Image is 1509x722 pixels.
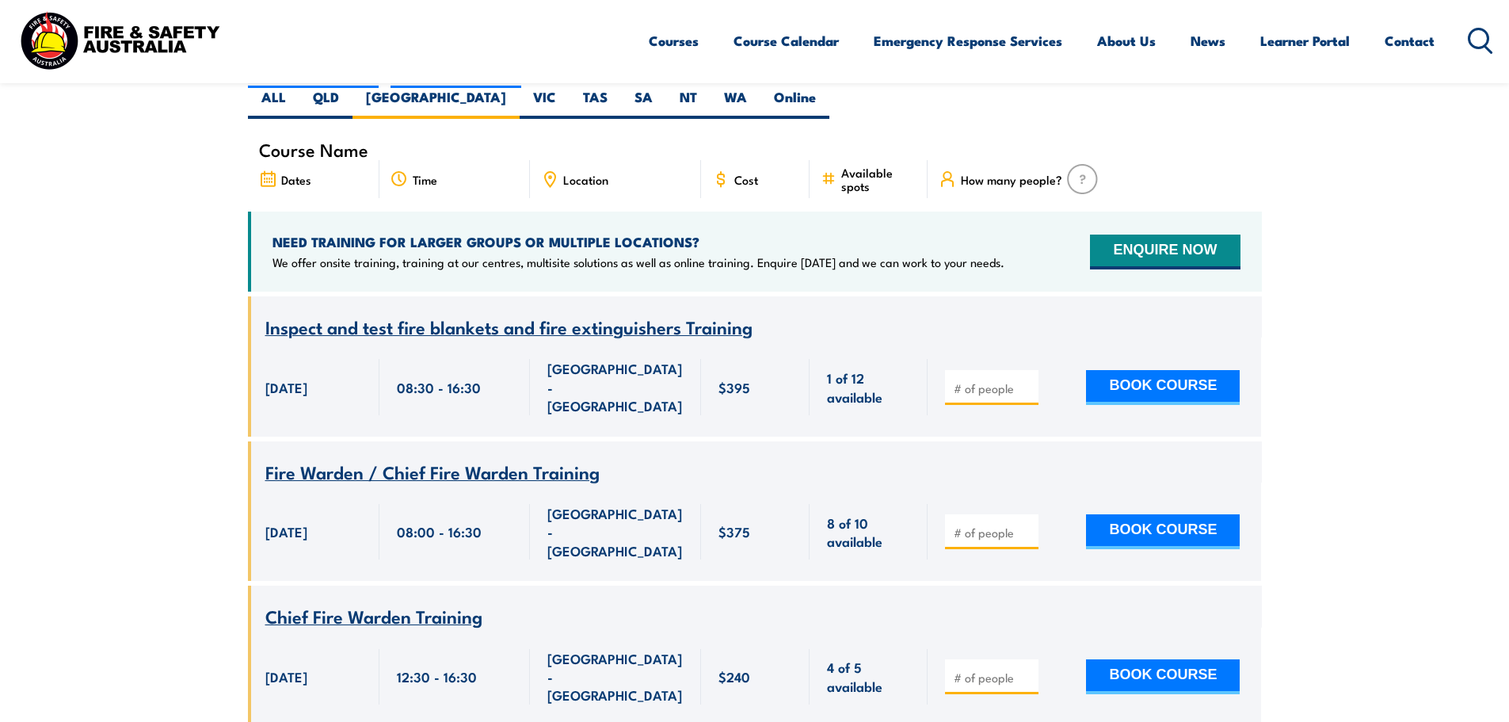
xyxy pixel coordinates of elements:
label: NT [666,88,711,119]
label: TAS [570,88,621,119]
a: Inspect and test fire blankets and fire extinguishers Training [265,318,753,338]
a: About Us [1097,20,1156,62]
span: $240 [718,667,750,686]
input: # of people [954,525,1033,541]
span: Dates [281,173,311,186]
span: Time [413,173,437,186]
label: VIC [520,88,570,119]
a: Course Calendar [734,20,839,62]
span: Fire Warden / Chief Fire Warden Training [265,458,600,485]
h4: NEED TRAINING FOR LARGER GROUPS OR MULTIPLE LOCATIONS? [272,233,1004,250]
label: SA [621,88,666,119]
p: We offer onsite training, training at our centres, multisite solutions as well as online training... [272,254,1004,270]
span: Course Name [259,143,368,156]
span: Chief Fire Warden Training [265,602,482,629]
span: [GEOGRAPHIC_DATA] - [GEOGRAPHIC_DATA] [547,504,684,560]
span: [GEOGRAPHIC_DATA] - [GEOGRAPHIC_DATA] [547,359,684,414]
span: How many people? [961,173,1062,186]
span: Location [563,173,608,186]
button: BOOK COURSE [1086,370,1240,405]
a: News [1191,20,1225,62]
span: Available spots [841,166,916,193]
a: Chief Fire Warden Training [265,607,482,627]
a: Fire Warden / Chief Fire Warden Training [265,463,600,483]
span: [GEOGRAPHIC_DATA] - [GEOGRAPHIC_DATA] [547,649,684,705]
a: Courses [649,20,699,62]
span: 1 of 12 available [827,369,910,406]
span: [DATE] [265,522,307,541]
label: QLD [299,88,352,119]
a: Learner Portal [1260,20,1350,62]
label: [GEOGRAPHIC_DATA] [352,88,520,119]
span: 12:30 - 16:30 [397,667,477,686]
span: 08:00 - 16:30 [397,522,482,541]
span: [DATE] [265,667,307,686]
span: $395 [718,378,750,396]
button: BOOK COURSE [1086,659,1240,694]
span: Cost [734,173,758,186]
label: Online [760,88,829,119]
input: # of people [954,380,1033,396]
span: $375 [718,522,750,541]
span: 8 of 10 available [827,514,910,551]
label: ALL [248,88,299,119]
span: 4 of 5 available [827,658,910,695]
a: Contact [1385,20,1435,62]
input: # of people [954,670,1033,686]
a: Emergency Response Services [874,20,1062,62]
span: [DATE] [265,378,307,396]
label: WA [711,88,760,119]
button: ENQUIRE NOW [1090,235,1240,269]
span: Inspect and test fire blankets and fire extinguishers Training [265,313,753,340]
span: 08:30 - 16:30 [397,378,481,396]
button: BOOK COURSE [1086,514,1240,549]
